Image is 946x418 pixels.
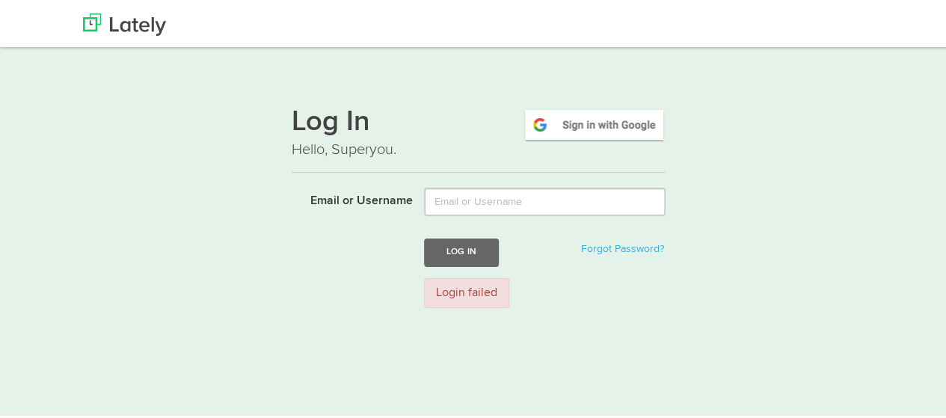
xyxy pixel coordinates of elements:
a: Forgot Password? [581,242,664,252]
input: Email or Username [424,185,666,214]
label: Email or Username [280,185,413,208]
h1: Log In [292,105,666,137]
img: Lately [83,11,166,34]
div: Login failed [424,276,509,307]
p: Hello, Superyou. [292,137,666,159]
img: google-signin.png [523,105,666,140]
button: Log In [424,236,499,264]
